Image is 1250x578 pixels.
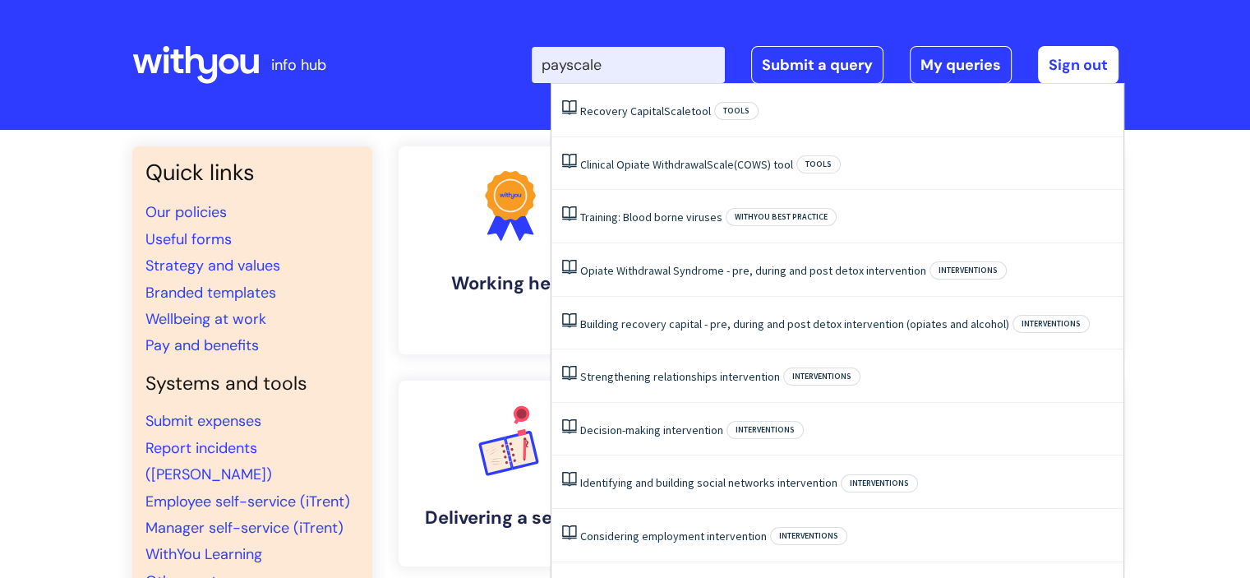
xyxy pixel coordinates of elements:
[910,46,1012,84] a: My queries
[580,104,711,118] a: Recovery CapitalScaletool
[580,529,767,543] a: Considering employment intervention
[399,381,622,566] a: Delivering a service
[145,283,276,303] a: Branded templates
[145,229,232,249] a: Useful forms
[783,368,860,386] span: Interventions
[714,102,759,120] span: Tools
[580,157,793,172] a: Clinical Opiate WithdrawalScale(COWS) tool
[145,438,272,484] a: Report incidents ([PERSON_NAME])
[751,46,883,84] a: Submit a query
[412,273,609,294] h4: Working here
[707,157,734,172] span: Scale
[796,155,841,173] span: Tools
[271,52,326,78] p: info hub
[929,261,1007,280] span: Interventions
[399,146,622,354] a: Working here
[580,423,723,437] a: Decision-making intervention
[145,202,227,222] a: Our policies
[580,263,926,278] a: Opiate Withdrawal Syndrome - pre, during and post detox intervention
[664,104,691,118] span: Scale
[145,160,359,186] h3: Quick links
[726,208,837,226] span: WithYou best practice
[726,421,804,439] span: Interventions
[1038,46,1119,84] a: Sign out
[532,47,725,83] input: Search
[841,474,918,492] span: Interventions
[145,411,261,431] a: Submit expenses
[532,46,1119,84] div: | -
[580,317,1009,331] a: Building recovery capital - pre, during and post detox intervention (opiates and alcohol)
[412,507,609,529] h4: Delivering a service
[145,544,262,564] a: WithYou Learning
[580,210,722,224] a: Training: Blood borne viruses
[145,256,280,275] a: Strategy and values
[145,335,259,355] a: Pay and benefits
[580,369,780,384] a: Strengthening relationships intervention
[145,309,266,329] a: Wellbeing at work
[1012,315,1090,333] span: Interventions
[770,527,847,545] span: Interventions
[145,372,359,395] h4: Systems and tools
[580,475,837,490] a: Identifying and building social networks intervention
[145,518,344,538] a: Manager self-service (iTrent)
[145,492,350,511] a: Employee self-service (iTrent)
